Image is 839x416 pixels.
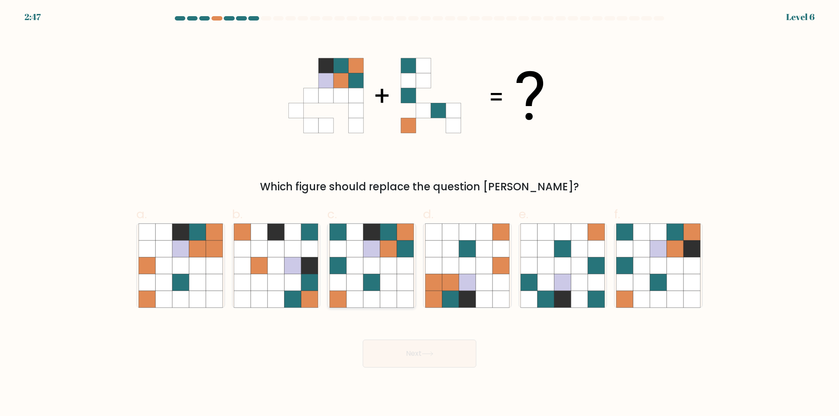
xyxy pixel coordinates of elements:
[24,10,41,24] div: 2:47
[614,206,620,223] span: f.
[519,206,528,223] span: e.
[423,206,433,223] span: d.
[136,206,147,223] span: a.
[327,206,337,223] span: c.
[232,206,243,223] span: b.
[786,10,815,24] div: Level 6
[363,340,476,368] button: Next
[142,179,697,195] div: Which figure should replace the question [PERSON_NAME]?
